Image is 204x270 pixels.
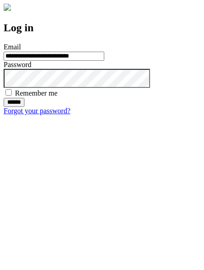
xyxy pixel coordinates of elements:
img: logo-4e3dc11c47720685a147b03b5a06dd966a58ff35d612b21f08c02c0306f2b779.png [4,4,11,11]
label: Remember me [15,89,58,97]
label: Email [4,43,21,51]
h2: Log in [4,22,200,34]
a: Forgot your password? [4,107,70,115]
label: Password [4,61,31,68]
